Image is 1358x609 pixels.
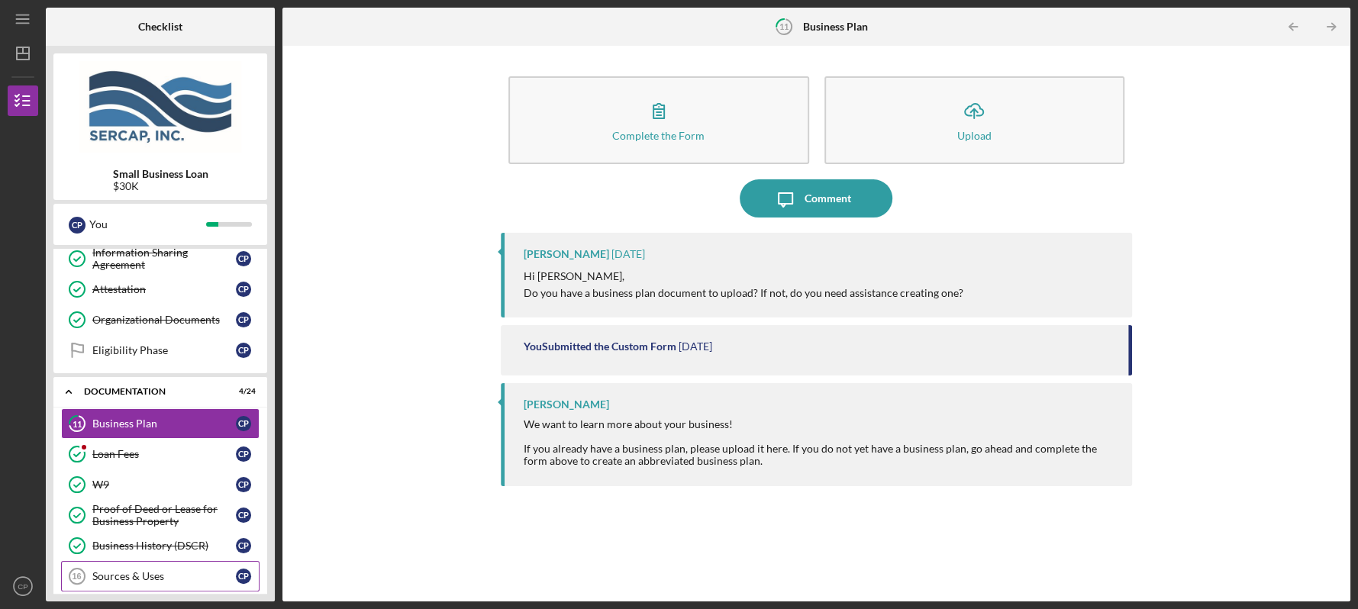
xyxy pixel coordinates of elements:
[805,179,851,217] div: Comment
[92,246,236,271] div: Information Sharing Agreement
[236,251,251,266] div: C P
[524,268,963,285] p: Hi [PERSON_NAME],
[113,180,208,192] div: $30K
[508,76,809,164] button: Complete the Form
[524,398,609,411] div: [PERSON_NAME]
[92,314,236,326] div: Organizational Documents
[92,478,236,491] div: W9
[824,76,1125,164] button: Upload
[61,530,260,561] a: Business History (DSCR)CP
[236,312,251,327] div: C P
[803,21,868,33] b: Business Plan
[73,419,82,429] tspan: 11
[92,344,236,356] div: Eligibility Phase
[92,503,236,527] div: Proof of Deed or Lease for Business Property
[53,61,267,153] img: Product logo
[611,248,645,260] time: 2025-08-22 13:13
[61,304,260,335] a: Organizational DocumentsCP
[236,538,251,553] div: C P
[89,211,206,237] div: You
[524,418,1117,467] div: We want to learn more about your business! If you already have a business plan, please upload it ...
[69,217,85,234] div: C P
[113,168,208,180] b: Small Business Loan
[61,561,260,591] a: 16Sources & UsesCP
[84,387,218,396] div: Documentation
[92,540,236,552] div: Business History (DSCR)
[524,340,676,353] div: You Submitted the Custom Form
[779,21,788,31] tspan: 11
[61,243,260,274] a: Information Sharing AgreementCP
[236,507,251,523] div: C P
[524,248,609,260] div: [PERSON_NAME]
[236,477,251,492] div: C P
[524,285,963,301] p: Do you have a business plan document to upload? If not, do you need assistance creating one?
[61,439,260,469] a: Loan FeesCP
[236,416,251,431] div: C P
[228,387,256,396] div: 4 / 24
[957,130,992,141] div: Upload
[92,448,236,460] div: Loan Fees
[61,408,260,439] a: 11Business PlanCP
[61,469,260,500] a: W9CP
[236,282,251,297] div: C P
[612,130,705,141] div: Complete the Form
[61,274,260,304] a: AttestationCP
[236,446,251,462] div: C P
[236,343,251,358] div: C P
[92,417,236,430] div: Business Plan
[740,179,892,217] button: Comment
[61,335,260,366] a: Eligibility PhaseCP
[92,283,236,295] div: Attestation
[679,340,712,353] time: 2025-08-21 21:14
[18,582,27,591] text: CP
[72,572,81,581] tspan: 16
[8,571,38,601] button: CP
[138,21,182,33] b: Checklist
[92,570,236,582] div: Sources & Uses
[61,500,260,530] a: Proof of Deed or Lease for Business PropertyCP
[236,569,251,584] div: C P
